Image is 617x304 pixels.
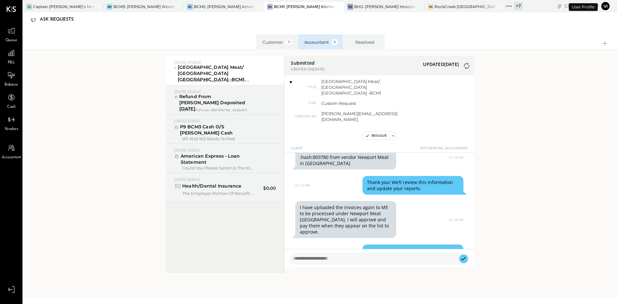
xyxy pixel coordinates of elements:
[8,60,15,66] span: P&L
[26,4,32,10] div: CJ
[263,39,293,45] div: Customer
[194,4,255,9] div: BCM2: [PERSON_NAME] American Cooking
[0,25,22,43] a: Queue
[291,101,317,106] span: Type
[0,69,22,88] a: Balance
[514,2,523,10] div: + 7
[291,85,317,89] span: Title
[0,47,22,66] a: P&L
[0,91,22,110] a: Cash
[362,244,463,263] blockquote: Thank you! We’ll review this information and update your reports.
[263,185,276,191] span: $0.00
[113,4,174,9] div: BCM3: [PERSON_NAME] Westside Grill
[556,3,563,9] div: copy link
[187,4,193,10] div: BS
[291,67,325,71] span: CREATED ON [DATE]
[4,126,18,132] span: Vendors
[174,177,200,182] span: [DATE] 18:51:43
[182,107,254,111] span: Refund from [PERSON_NAME] deposited [DATE] their check number 60-160/433 $236.52
[174,60,201,63] span: [DATE] 07:38:27
[420,146,468,154] span: KitchenSync Accountant
[449,155,463,159] time: 01:15 PM
[304,39,338,45] div: Accountant
[107,4,112,10] div: BR
[182,190,254,196] span: The Employer portion of benefit expense = $717.67 for payroll ending [DATE] Please post JE to rec...
[174,148,200,152] span: [DATE] 12:02:14
[569,3,598,11] div: User Profile
[7,104,15,110] span: Cash
[174,94,246,112] div: Refund from [PERSON_NAME] deposited [DATE]
[0,142,22,161] a: Accountant
[343,34,385,50] li: Resolved
[449,218,463,222] time: 01:16 PM
[321,100,408,106] span: Custom Request
[321,78,408,96] span: [GEOGRAPHIC_DATA] Meat/ [GEOGRAPHIC_DATA] [GEOGRAPHIC_DATA] -BCM1
[174,183,242,189] div: Health/Dental Insurance
[295,201,396,238] blockquote: I have uploaded the invoices again to ME to be processed under Newport Meat [GEOGRAPHIC_DATA]. I ...
[564,3,599,9] div: [DATE]
[291,146,303,154] span: Client
[0,114,22,132] a: Vendors
[362,176,463,195] blockquote: Thank you! We’ll review this information and update your reports.
[332,39,338,45] span: 5
[286,39,292,45] span: 11
[434,4,495,9] div: RockCreek [GEOGRAPHIC_DATA]
[600,1,611,11] button: Vi
[182,136,254,141] span: w1 and w2 ready to post
[2,155,21,161] span: Accountant
[428,4,434,10] div: RS
[291,60,325,66] span: Submitted
[5,38,17,43] span: Queue
[40,14,80,25] div: Ask Requests
[354,4,415,9] div: BHG: [PERSON_NAME] Hospitality Group, LLC
[182,78,254,82] span: Hi [PERSON_NAME] - same situation for BCM1 as BMC3 with a scheduled MEEP to [GEOGRAPHIC_DATA]. I ...
[33,4,94,9] div: Captain [PERSON_NAME]'s Mcalestar
[274,4,335,9] div: BCM1: [PERSON_NAME] Kitchen Bar Market
[267,4,273,10] div: BR
[295,145,396,170] blockquote: I have deleted inv:hash:289459 and credit :hash:803780 from vendor Newport Meat in [GEOGRAPHIC_DATA]
[182,165,254,170] span: Could you please send us the most recent Loan Statement for American Express?<br>
[174,64,246,83] div: [GEOGRAPHIC_DATA] Meat/ [GEOGRAPHIC_DATA] [GEOGRAPHIC_DATA] -BCM1
[295,183,310,187] time: 01:15 PM
[174,124,246,136] div: P9 BCM3 cash o/s [PERSON_NAME] Cash
[423,61,459,67] span: UPDATED [DATE]
[347,4,353,10] div: BB
[174,153,246,165] div: American Express - Loan Statement
[362,132,389,140] button: Resolve
[174,89,201,92] span: [DATE] 23:40:41
[4,82,18,88] span: Balance
[321,111,408,122] span: [PERSON_NAME][EMAIL_ADDRESS][DOMAIN_NAME]
[174,119,200,123] span: [DATE] 22:35:12
[291,114,317,119] span: Created By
